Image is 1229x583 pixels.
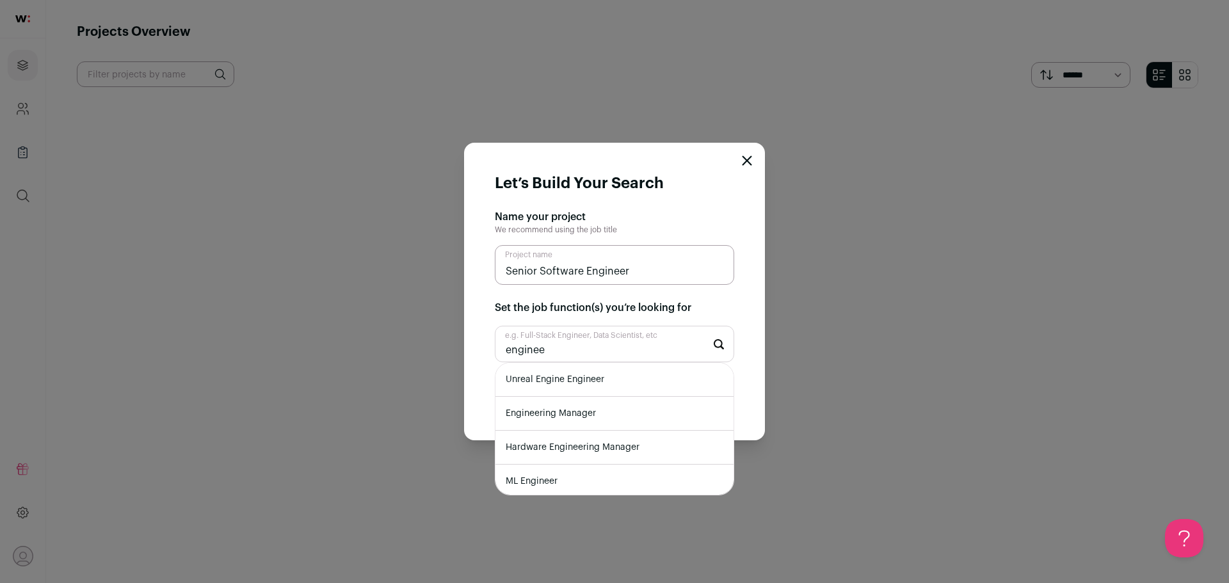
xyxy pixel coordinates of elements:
h2: Set the job function(s) you’re looking for [495,300,734,315]
h1: Let’s Build Your Search [495,173,664,194]
input: Project name [495,245,734,285]
button: Close modal [742,156,752,166]
li: Hardware Engineering Manager [495,431,734,465]
h2: Name your project [495,209,734,225]
iframe: Help Scout Beacon - Open [1165,519,1203,557]
li: Engineering Manager [495,397,734,431]
span: We recommend using the job title [495,226,617,234]
li: ML Engineer [495,465,734,499]
li: Unreal Engine Engineer [495,363,734,397]
input: Start typing... [495,326,734,362]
